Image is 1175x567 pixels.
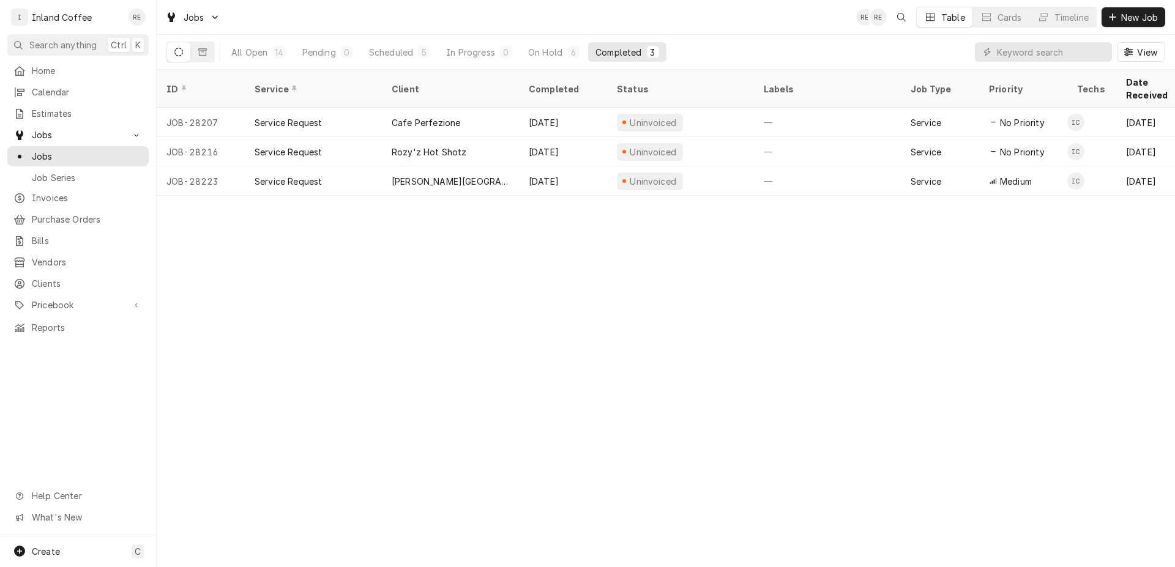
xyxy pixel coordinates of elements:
[32,489,141,502] span: Help Center
[1067,114,1084,131] div: IC
[7,125,149,145] a: Go to Jobs
[629,116,678,129] div: Uninvoiced
[392,116,460,129] div: Cafe Perfezione
[519,137,607,166] div: [DATE]
[754,108,901,137] div: —
[595,46,641,59] div: Completed
[856,9,873,26] div: RE
[7,146,149,166] a: Jobs
[989,83,1055,95] div: Priority
[856,9,873,26] div: Ruth Easley's Avatar
[911,116,941,129] div: Service
[32,213,143,226] span: Purchase Orders
[7,82,149,102] a: Calendar
[1067,114,1084,131] div: Inland Coffee and Beverage (Service Company)'s Avatar
[911,175,941,188] div: Service
[911,146,941,158] div: Service
[1054,11,1089,24] div: Timeline
[135,545,141,558] span: C
[157,137,245,166] div: JOB-28216
[1000,146,1045,158] span: No Priority
[7,61,149,81] a: Home
[502,46,510,59] div: 0
[32,234,143,247] span: Bills
[870,9,887,26] div: RE
[1000,175,1032,188] span: Medium
[129,9,146,26] div: Ruth Easley's Avatar
[255,83,370,95] div: Service
[7,295,149,315] a: Go to Pricebook
[629,146,678,158] div: Uninvoiced
[32,86,143,98] span: Calendar
[7,486,149,506] a: Go to Help Center
[764,83,891,95] div: Labels
[157,166,245,196] div: JOB-28223
[570,46,577,59] div: 6
[32,546,60,557] span: Create
[32,277,143,290] span: Clients
[32,64,143,77] span: Home
[1135,46,1160,59] span: View
[1000,116,1045,129] span: No Priority
[392,83,507,95] div: Client
[255,116,322,129] div: Service Request
[754,137,901,166] div: —
[184,11,204,24] span: Jobs
[32,107,143,120] span: Estimates
[135,39,141,51] span: K
[11,9,28,26] div: I
[997,42,1106,62] input: Keyword search
[166,83,233,95] div: ID
[7,231,149,251] a: Bills
[32,150,143,163] span: Jobs
[32,128,124,141] span: Jobs
[529,83,595,95] div: Completed
[129,9,146,26] div: RE
[617,83,742,95] div: Status
[911,83,969,95] div: Job Type
[32,191,143,204] span: Invoices
[32,511,141,524] span: What's New
[446,46,495,59] div: In Progress
[7,103,149,124] a: Estimates
[392,146,467,158] div: Rozy'z Hot Shotz
[519,166,607,196] div: [DATE]
[1067,143,1084,160] div: Inland Coffee and Beverage (Service Company)'s Avatar
[649,46,657,59] div: 3
[7,188,149,208] a: Invoices
[519,108,607,137] div: [DATE]
[941,11,965,24] div: Table
[998,11,1022,24] div: Cards
[892,7,911,27] button: Open search
[343,46,351,59] div: 0
[528,46,562,59] div: On Hold
[1102,7,1165,27] button: New Job
[7,209,149,229] a: Purchase Orders
[7,507,149,527] a: Go to What's New
[157,108,245,137] div: JOB-28207
[7,34,149,56] button: Search anythingCtrlK
[754,166,901,196] div: —
[32,321,143,334] span: Reports
[111,39,127,51] span: Ctrl
[420,46,428,59] div: 5
[1119,11,1160,24] span: New Job
[1117,42,1165,62] button: View
[7,168,149,188] a: Job Series
[7,273,149,294] a: Clients
[302,46,336,59] div: Pending
[392,175,509,188] div: [PERSON_NAME][GEOGRAPHIC_DATA]
[231,46,267,59] div: All Open
[629,175,678,188] div: Uninvoiced
[369,46,413,59] div: Scheduled
[32,298,124,311] span: Pricebook
[1067,172,1084,190] div: Inland Coffee and Beverage (Service Company)'s Avatar
[1067,172,1084,190] div: IC
[7,252,149,272] a: Vendors
[255,146,322,158] div: Service Request
[870,9,887,26] div: Ruth Easley's Avatar
[32,256,143,269] span: Vendors
[275,46,283,59] div: 14
[1067,143,1084,160] div: IC
[32,11,92,24] div: Inland Coffee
